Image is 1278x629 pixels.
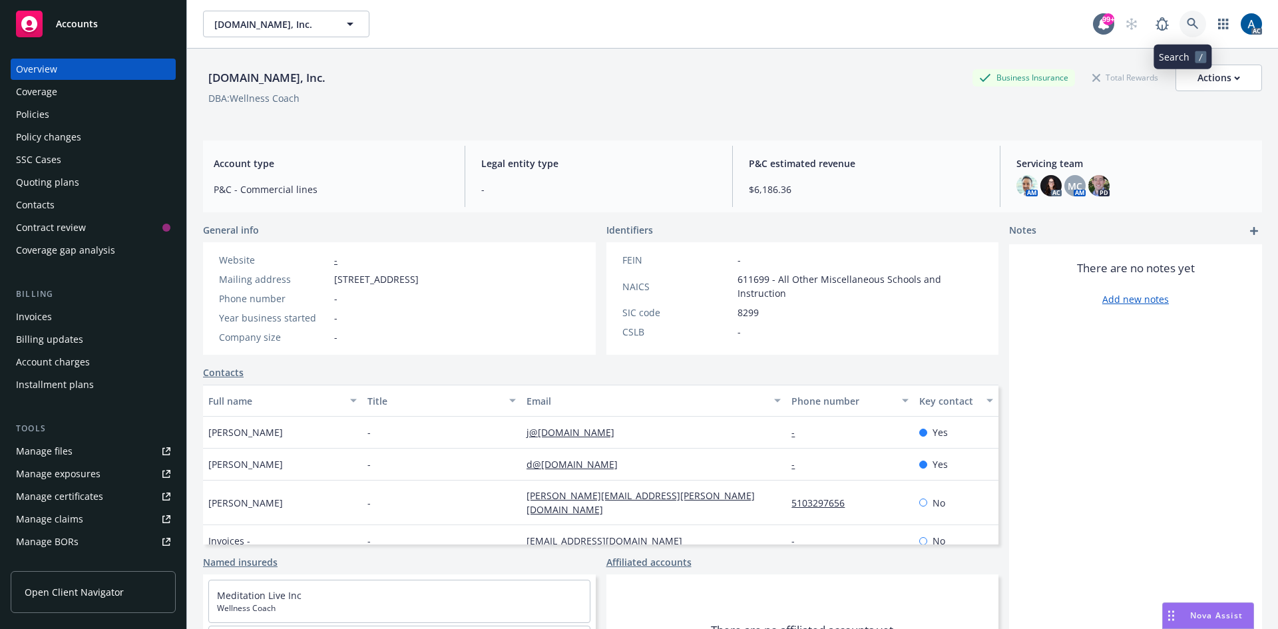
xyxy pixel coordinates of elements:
[16,351,90,373] div: Account charges
[208,457,283,471] span: [PERSON_NAME]
[527,394,766,408] div: Email
[1077,260,1195,276] span: There are no notes yet
[334,311,337,325] span: -
[203,69,331,87] div: [DOMAIN_NAME], Inc.
[11,441,176,462] a: Manage files
[208,534,250,548] span: Invoices -
[1086,69,1165,86] div: Total Rewards
[219,330,329,344] div: Company size
[622,280,732,294] div: NAICS
[791,458,805,471] a: -
[16,59,57,80] div: Overview
[622,306,732,319] div: SIC code
[1241,13,1262,35] img: photo
[791,534,805,547] a: -
[11,59,176,80] a: Overview
[11,126,176,148] a: Policy changes
[972,69,1075,86] div: Business Insurance
[622,253,732,267] div: FEIN
[203,223,259,237] span: General info
[749,182,984,196] span: $6,186.36
[16,172,79,193] div: Quoting plans
[11,81,176,103] a: Coverage
[367,457,371,471] span: -
[16,104,49,125] div: Policies
[16,149,61,170] div: SSC Cases
[208,425,283,439] span: [PERSON_NAME]
[11,240,176,261] a: Coverage gap analysis
[521,385,786,417] button: Email
[11,374,176,395] a: Installment plans
[208,496,283,510] span: [PERSON_NAME]
[1246,223,1262,239] a: add
[11,104,176,125] a: Policies
[16,240,115,261] div: Coverage gap analysis
[1149,11,1175,37] a: Report a Bug
[56,19,98,29] span: Accounts
[11,509,176,530] a: Manage claims
[208,91,300,105] div: DBA: Wellness Coach
[1102,13,1114,25] div: 99+
[208,394,342,408] div: Full name
[16,441,73,462] div: Manage files
[1040,175,1062,196] img: photo
[11,172,176,193] a: Quoting plans
[11,194,176,216] a: Contacts
[16,126,81,148] div: Policy changes
[1197,65,1240,91] div: Actions
[16,509,83,530] div: Manage claims
[1190,610,1243,621] span: Nova Assist
[791,497,855,509] a: 5103297656
[11,306,176,327] a: Invoices
[527,489,755,516] a: [PERSON_NAME][EMAIL_ADDRESS][PERSON_NAME][DOMAIN_NAME]
[1068,179,1082,193] span: MC
[527,534,693,547] a: [EMAIL_ADDRESS][DOMAIN_NAME]
[16,217,86,238] div: Contract review
[11,149,176,170] a: SSC Cases
[11,486,176,507] a: Manage certificates
[11,463,176,485] a: Manage exposures
[11,217,176,238] a: Contract review
[527,426,625,439] a: j@[DOMAIN_NAME]
[749,156,984,170] span: P&C estimated revenue
[11,531,176,552] a: Manage BORs
[1009,223,1036,239] span: Notes
[217,589,302,602] a: Meditation Live Inc
[11,422,176,435] div: Tools
[219,311,329,325] div: Year business started
[914,385,998,417] button: Key contact
[367,534,371,548] span: -
[11,351,176,373] a: Account charges
[791,426,805,439] a: -
[334,272,419,286] span: [STREET_ADDRESS]
[16,486,103,507] div: Manage certificates
[1118,11,1145,37] a: Start snowing
[11,554,176,575] a: Summary of insurance
[933,496,945,510] span: No
[214,156,449,170] span: Account type
[362,385,521,417] button: Title
[16,306,52,327] div: Invoices
[933,425,948,439] span: Yes
[1088,175,1110,196] img: photo
[219,292,329,306] div: Phone number
[1179,11,1206,37] a: Search
[367,425,371,439] span: -
[606,555,692,569] a: Affiliated accounts
[334,330,337,344] span: -
[1210,11,1237,37] a: Switch app
[16,194,55,216] div: Contacts
[217,602,582,614] span: Wellness Coach
[738,306,759,319] span: 8299
[11,288,176,301] div: Billing
[1163,603,1179,628] div: Drag to move
[334,292,337,306] span: -
[214,17,329,31] span: [DOMAIN_NAME], Inc.
[738,325,741,339] span: -
[214,182,449,196] span: P&C - Commercial lines
[933,534,945,548] span: No
[203,555,278,569] a: Named insureds
[791,394,893,408] div: Phone number
[481,156,716,170] span: Legal entity type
